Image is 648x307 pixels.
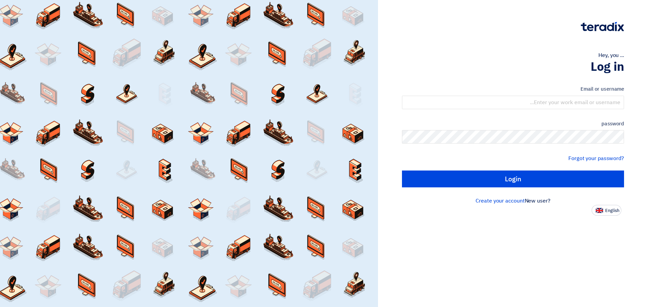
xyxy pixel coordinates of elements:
input: Enter your work email or username... [402,96,624,109]
input: Login [402,171,624,187]
a: Forgot your password? [568,154,624,162]
font: Email or username [580,85,624,93]
img: Teradix logo [581,22,624,31]
font: Log in [591,58,624,76]
img: en-US.png [596,208,603,213]
font: English [605,207,619,214]
font: New user? [525,197,550,205]
a: Create your account [476,197,524,205]
font: Hey, you ... [598,51,624,59]
button: English [592,205,621,216]
font: password [601,120,624,127]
